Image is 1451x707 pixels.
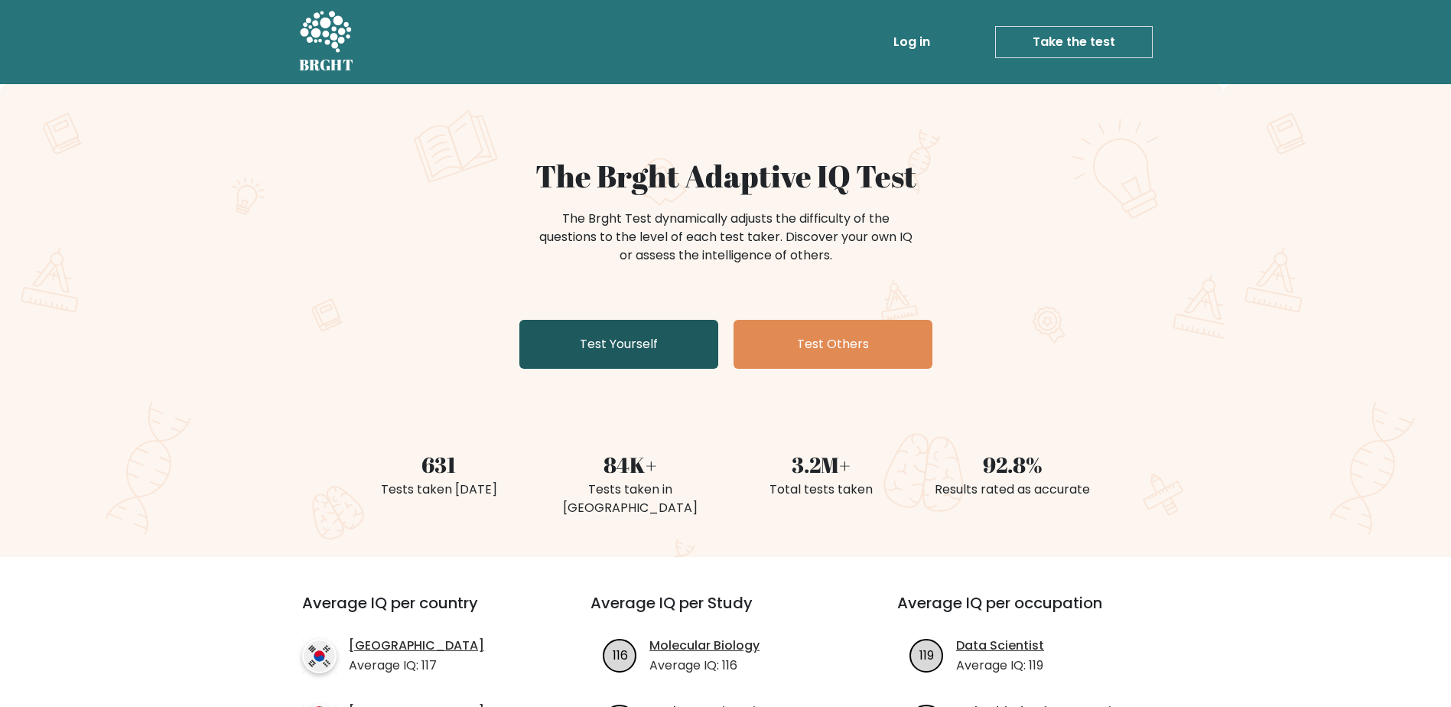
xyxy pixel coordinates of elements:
[735,481,908,499] div: Total tests taken
[735,448,908,481] div: 3.2M+
[887,27,936,57] a: Log in
[956,637,1044,655] a: Data Scientist
[302,639,337,673] img: country
[544,481,717,517] div: Tests taken in [GEOGRAPHIC_DATA]
[590,594,861,630] h3: Average IQ per Study
[349,656,484,675] p: Average IQ: 117
[353,448,525,481] div: 631
[926,448,1099,481] div: 92.8%
[353,158,1099,194] h1: The Brght Adaptive IQ Test
[649,637,760,655] a: Molecular Biology
[535,210,917,265] div: The Brght Test dynamically adjusts the difficulty of the questions to the level of each test take...
[613,646,628,663] text: 116
[734,320,932,369] a: Test Others
[299,56,354,74] h5: BRGHT
[302,594,535,630] h3: Average IQ per country
[956,656,1044,675] p: Average IQ: 119
[926,481,1099,499] div: Results rated as accurate
[544,448,717,481] div: 84K+
[919,646,934,663] text: 119
[299,6,354,78] a: BRGHT
[353,481,525,499] div: Tests taken [DATE]
[519,320,718,369] a: Test Yourself
[995,26,1153,58] a: Take the test
[349,637,484,655] a: [GEOGRAPHIC_DATA]
[897,594,1167,630] h3: Average IQ per occupation
[649,656,760,675] p: Average IQ: 116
